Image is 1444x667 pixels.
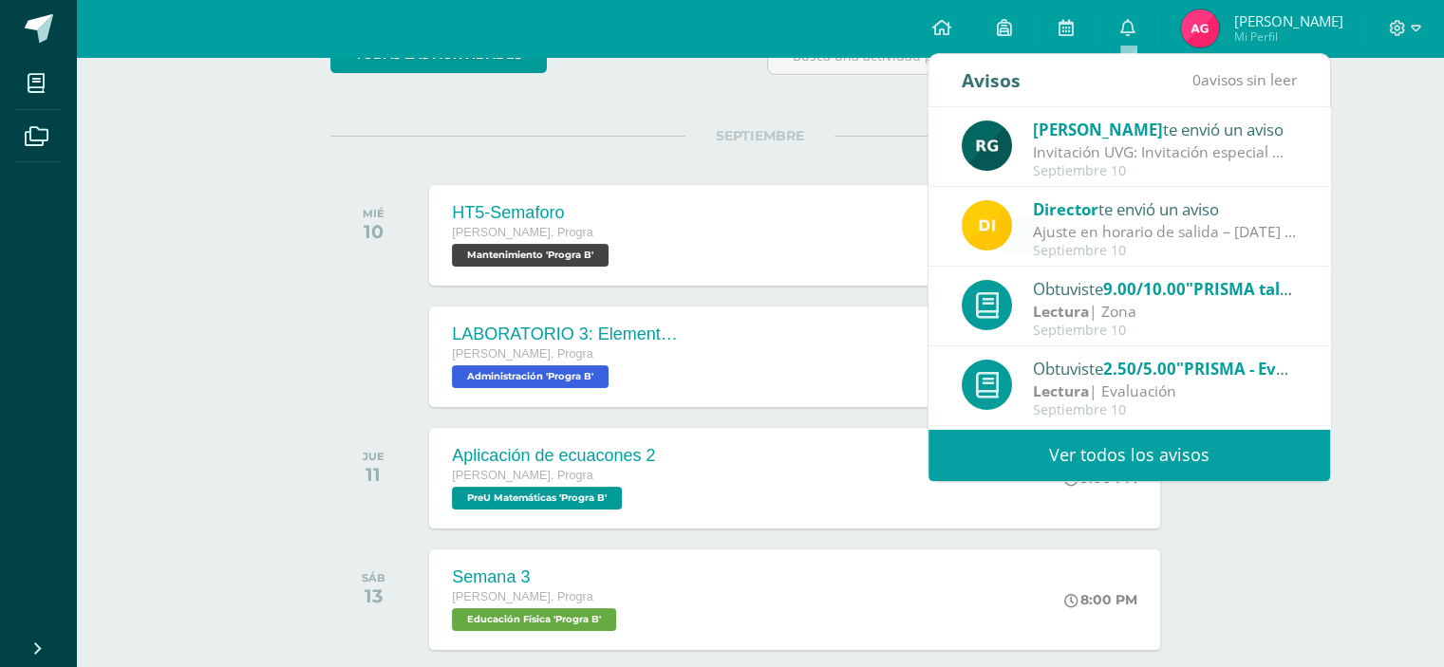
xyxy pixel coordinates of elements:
[362,571,385,584] div: SÁB
[1033,119,1163,140] span: [PERSON_NAME]
[452,567,621,587] div: Semana 3
[962,200,1012,250] img: f0b35651ae50ff9c693c4cbd3f40c4bb.png
[452,203,613,223] div: HT5-Semaforo
[452,446,655,466] div: Aplicación de ecuacones 2
[1033,402,1297,418] div: Septiembre 10
[452,324,680,344] div: LABORATORIO 3: Elementos del aprendizaje.
[928,429,1330,481] a: Ver todos los avisos
[1233,28,1342,45] span: Mi Perfil
[1192,69,1297,90] span: avisos sin leer
[962,120,1012,171] img: 24ef3269677dd7dd963c57b86ff4a022.png
[1033,163,1297,179] div: Septiembre 10
[452,608,616,631] span: Educación Física 'Progra B'
[1033,356,1297,380] div: Obtuviste en
[1033,198,1098,220] span: Director
[1033,276,1297,301] div: Obtuviste en
[1033,301,1297,323] div: | Zona
[1033,221,1297,243] div: Ajuste en horario de salida – 12 de septiembre : Estimados Padres de Familia, Debido a las activi...
[452,590,592,603] span: [PERSON_NAME]. Progra
[1033,380,1089,401] strong: Lectura
[363,463,384,486] div: 11
[452,226,592,239] span: [PERSON_NAME]. Progra
[362,584,385,607] div: 13
[1033,141,1297,163] div: Invitación UVG: Invitación especial ✨ El programa Mujeres en Ingeniería – Virtual de la Universid...
[363,207,384,220] div: MIÉ
[1186,278,1332,300] span: "PRISMA taller 11"
[1033,196,1297,221] div: te envió un aviso
[363,450,384,463] div: JUE
[1176,358,1351,380] span: "PRISMA - Evaluación"
[1233,11,1342,30] span: [PERSON_NAME]
[1033,243,1297,259] div: Septiembre 10
[452,347,592,361] span: [PERSON_NAME]. Progra
[685,127,835,144] span: SEPTIEMBRE
[452,365,609,388] span: Administración 'Progra B'
[1033,380,1297,402] div: | Evaluación
[1192,69,1201,90] span: 0
[1033,117,1297,141] div: te envió un aviso
[1181,9,1219,47] img: 09a35472f6d348be82a8272cf48b580f.png
[1103,278,1186,300] span: 9.00/10.00
[1064,591,1137,608] div: 8:00 PM
[363,220,384,243] div: 10
[452,487,622,510] span: PreU Matemáticas 'Progra B'
[1103,358,1176,380] span: 2.50/5.00
[452,469,592,482] span: [PERSON_NAME]. Progra
[962,54,1021,106] div: Avisos
[452,244,609,267] span: Mantenimiento 'Progra B'
[1033,323,1297,339] div: Septiembre 10
[1033,301,1089,322] strong: Lectura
